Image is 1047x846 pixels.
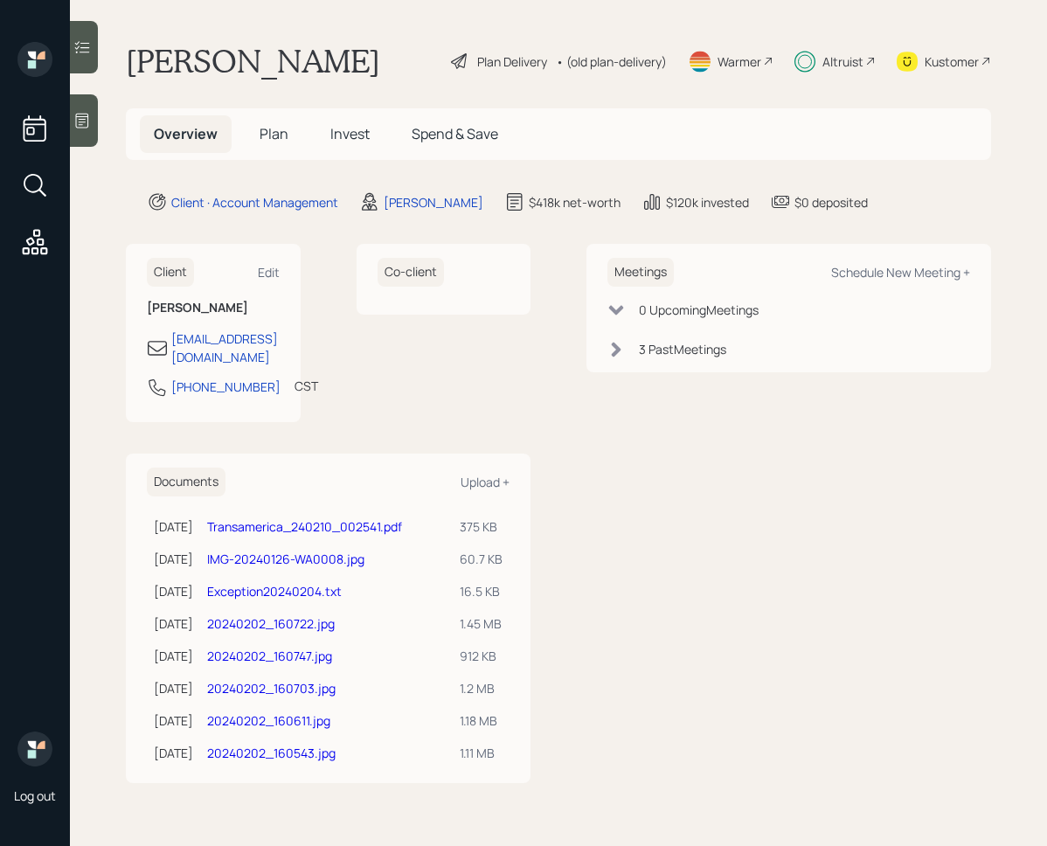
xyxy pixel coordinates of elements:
img: retirable_logo.png [17,732,52,766]
div: Upload + [461,474,510,490]
div: 375 KB [460,517,503,536]
span: Invest [330,124,370,143]
div: Client · Account Management [171,193,338,211]
div: [DATE] [154,517,193,536]
div: [DATE] [154,582,193,600]
div: [DATE] [154,550,193,568]
a: 20240202_160703.jpg [207,680,336,697]
div: [DATE] [154,744,193,762]
div: [DATE] [154,614,193,633]
div: $418k net-worth [529,193,621,211]
div: [EMAIL_ADDRESS][DOMAIN_NAME] [171,329,280,366]
div: [PERSON_NAME] [384,193,483,211]
h1: [PERSON_NAME] [126,42,380,80]
div: Warmer [718,52,761,71]
h6: Meetings [607,258,674,287]
div: 3 Past Meeting s [639,340,726,358]
div: $0 deposited [794,193,868,211]
div: 0 Upcoming Meeting s [639,301,759,319]
h6: [PERSON_NAME] [147,301,280,316]
div: [DATE] [154,711,193,730]
a: IMG-20240126-WA0008.jpg [207,551,364,567]
a: Exception20240204.txt [207,583,342,600]
div: Plan Delivery [477,52,547,71]
div: [DATE] [154,679,193,697]
div: 1.45 MB [460,614,503,633]
span: Plan [260,124,288,143]
a: Transamerica_240210_002541.pdf [207,518,402,535]
a: 20240202_160543.jpg [207,745,336,761]
div: • (old plan-delivery) [556,52,667,71]
div: Schedule New Meeting + [831,264,970,281]
h6: Documents [147,468,225,496]
div: 912 KB [460,647,503,665]
span: Overview [154,124,218,143]
div: 16.5 KB [460,582,503,600]
div: 1.18 MB [460,711,503,730]
div: Altruist [822,52,863,71]
span: Spend & Save [412,124,498,143]
h6: Co-client [378,258,444,287]
div: 1.2 MB [460,679,503,697]
a: 20240202_160747.jpg [207,648,332,664]
h6: Client [147,258,194,287]
div: Kustomer [925,52,979,71]
div: CST [295,377,318,395]
div: Log out [14,787,56,804]
div: 1.11 MB [460,744,503,762]
a: 20240202_160722.jpg [207,615,335,632]
div: 60.7 KB [460,550,503,568]
div: [PHONE_NUMBER] [171,378,281,396]
div: [DATE] [154,647,193,665]
div: $120k invested [666,193,749,211]
a: 20240202_160611.jpg [207,712,330,729]
div: Edit [258,264,280,281]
